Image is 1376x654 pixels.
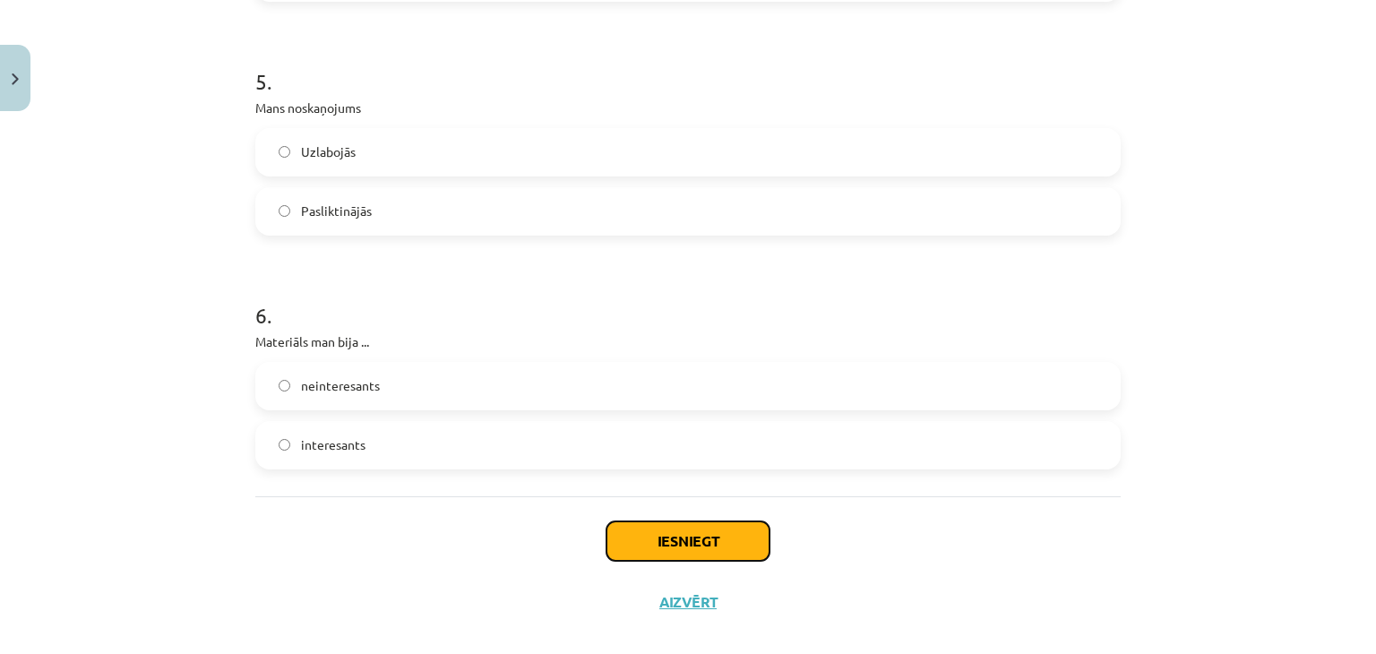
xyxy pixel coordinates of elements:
[301,142,356,161] span: Uzlabojās
[301,202,372,220] span: Pasliktinājās
[279,146,290,158] input: Uzlabojās
[301,376,380,395] span: neinteresants
[654,593,722,611] button: Aizvērt
[255,332,1121,351] p: Materiāls man bija ...
[255,271,1121,327] h1: 6 .
[279,380,290,392] input: neinteresants
[255,99,1121,117] p: Mans noskaņojums
[12,73,19,85] img: icon-close-lesson-0947bae3869378f0d4975bcd49f059093ad1ed9edebbc8119c70593378902aed.svg
[301,435,365,454] span: interesants
[279,439,290,451] input: interesants
[279,205,290,217] input: Pasliktinājās
[606,521,770,561] button: Iesniegt
[255,38,1121,93] h1: 5 .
